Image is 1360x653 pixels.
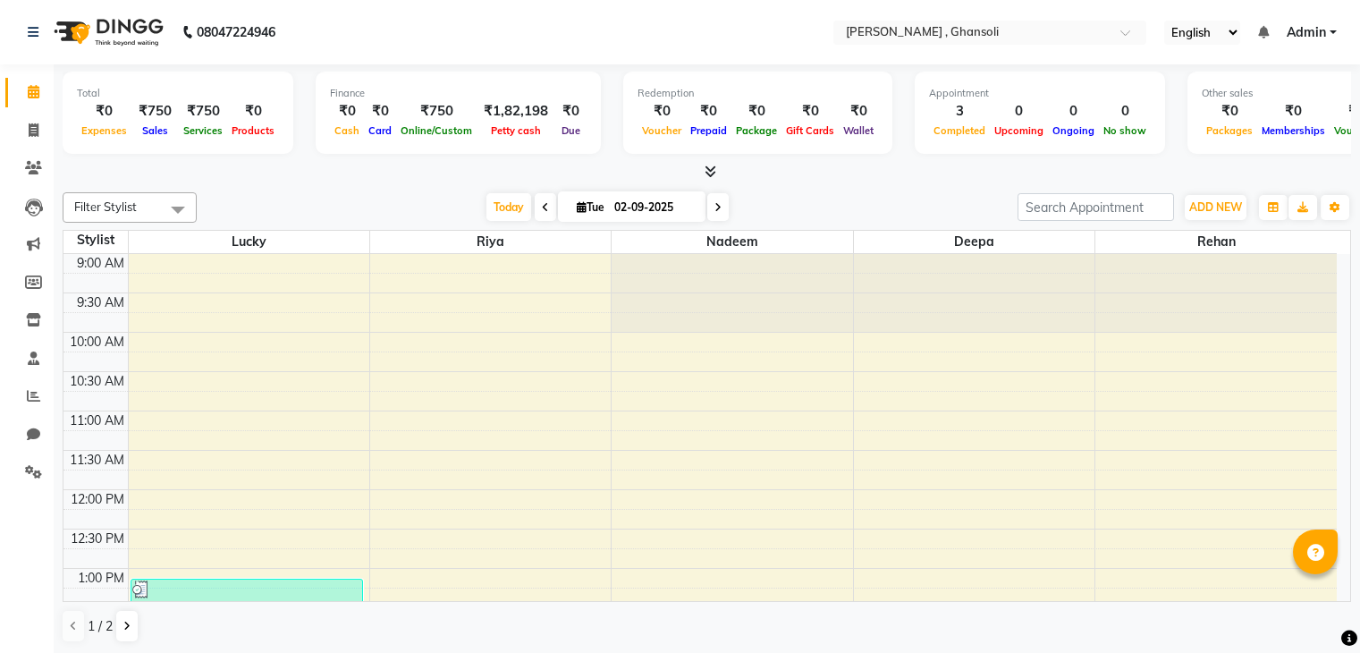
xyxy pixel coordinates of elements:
span: Rehan [1095,231,1337,253]
b: 08047224946 [197,7,275,57]
span: Package [731,124,781,137]
div: ₹0 [330,101,364,122]
div: ₹0 [227,101,279,122]
span: Card [364,124,396,137]
div: 11:00 AM [66,411,128,430]
input: 2025-09-02 [609,194,698,221]
span: Services [179,124,227,137]
div: ₹750 [179,101,227,122]
span: Completed [929,124,990,137]
span: Tue [572,200,609,214]
div: Appointment [929,86,1151,101]
div: 9:30 AM [73,293,128,312]
div: ₹0 [638,101,686,122]
span: Lucky [129,231,369,253]
span: Admin [1287,23,1326,42]
span: Gift Cards [781,124,839,137]
span: Packages [1202,124,1257,137]
div: ₹1,82,198 [477,101,555,122]
span: Due [557,124,585,137]
div: ₹0 [1257,101,1330,122]
div: Stylist [63,231,128,250]
div: Redemption [638,86,878,101]
input: Search Appointment [1018,193,1174,221]
span: Wallet [839,124,878,137]
span: Online/Custom [396,124,477,137]
div: 1:00 PM [74,569,128,588]
div: Total [77,86,279,101]
div: 10:30 AM [66,372,128,391]
div: 0 [1048,101,1099,122]
span: nadeem [612,231,852,253]
span: Voucher [638,124,686,137]
div: 0 [990,101,1048,122]
div: 11:30 AM [66,451,128,470]
div: 9:00 AM [73,254,128,273]
div: 0 [1099,101,1151,122]
span: Ongoing [1048,124,1099,137]
span: Upcoming [990,124,1048,137]
div: 3 [929,101,990,122]
div: Finance [330,86,587,101]
span: No show [1099,124,1151,137]
span: 1 / 2 [88,617,113,636]
span: Sales [138,124,173,137]
div: ₹0 [1202,101,1257,122]
span: Today [486,193,531,221]
span: ADD NEW [1189,200,1242,214]
div: ₹0 [364,101,396,122]
span: Petty cash [486,124,545,137]
span: deepa [854,231,1094,253]
span: Cash [330,124,364,137]
div: 10:00 AM [66,333,128,352]
img: logo [46,7,168,57]
span: Prepaid [686,124,731,137]
div: 12:00 PM [67,490,128,509]
div: ₹0 [839,101,878,122]
button: ADD NEW [1185,195,1246,220]
span: Memberships [1257,124,1330,137]
div: ₹750 [396,101,477,122]
span: Filter Stylist [74,199,137,214]
div: ₹0 [686,101,731,122]
div: ₹0 [731,101,781,122]
div: ₹750 [131,101,179,122]
div: ₹0 [77,101,131,122]
div: ₹0 [781,101,839,122]
span: Riya [370,231,611,253]
iframe: chat widget [1285,581,1342,635]
div: 12:30 PM [67,530,128,548]
span: Products [227,124,279,137]
div: ₹0 [555,101,587,122]
span: Expenses [77,124,131,137]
